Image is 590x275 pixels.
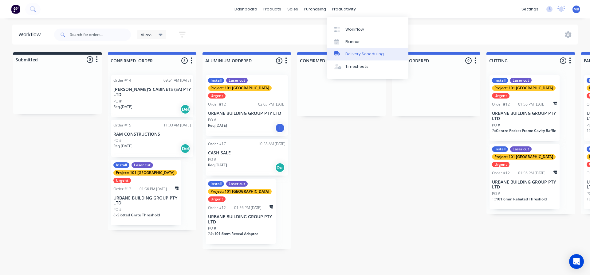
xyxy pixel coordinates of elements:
div: 09:51 AM [DATE] [163,78,191,83]
div: 02:03 PM [DATE] [258,102,285,107]
div: Project: 101 [GEOGRAPHIC_DATA] [492,154,556,160]
div: Project: 101 [GEOGRAPHIC_DATA] [492,85,556,91]
div: I [275,123,285,133]
div: Urgent [492,162,509,167]
div: Urgent [492,93,509,99]
a: dashboard [231,5,260,14]
p: URBANE BUILDING GROUP PTY LTD [208,214,273,225]
input: Search for orders... [70,29,131,41]
div: Workflow [18,31,44,38]
p: Req. [DATE] [208,162,227,168]
div: InstallLaser cutProject: 101 [GEOGRAPHIC_DATA]UrgentOrder #1202:03 PM [DATE]URBANE BUILDING GROUP... [206,75,288,136]
a: Delivery Scheduling [327,48,408,60]
p: URBANE BUILDING GROUP PTY LTD [113,196,179,206]
div: Laser cut [510,146,532,152]
div: Order #12 [113,186,131,192]
img: Factory [11,5,20,14]
div: Workflow [345,27,364,32]
div: Delivery Scheduling [345,51,384,57]
div: Del [180,144,190,153]
div: settings [518,5,541,14]
div: 01:56 PM [DATE] [518,170,545,176]
div: Order #17 [208,141,226,147]
p: Req. [DATE] [208,123,227,128]
div: Del [180,104,190,114]
div: Del [275,163,285,172]
div: Order #12 [208,205,226,211]
div: Open Intercom Messenger [569,254,584,269]
span: Centre Pocket Frame Cavity Baffle [496,128,556,133]
span: MR [573,6,579,12]
div: Project: 101 [GEOGRAPHIC_DATA] [208,189,272,194]
p: PO # [113,138,122,143]
div: Order #12 [492,102,510,107]
div: Timesheets [345,64,368,69]
a: Planner [327,36,408,48]
div: Install [208,78,224,83]
div: purchasing [301,5,329,14]
div: Project: 101 [GEOGRAPHIC_DATA] [113,170,177,176]
p: URBANE BUILDING GROUP PTY LTD [492,180,557,190]
div: InstallLaser cutProject: 101 [GEOGRAPHIC_DATA]UrgentOrder #1201:56 PM [DATE]URBANE BUILDING GROUP... [490,75,560,141]
div: Planner [345,39,360,45]
div: sales [284,5,301,14]
div: Urgent [208,93,226,99]
div: Install [208,181,224,187]
p: PO # [208,117,216,123]
span: 8 x [113,212,117,218]
div: InstallLaser cutProject: 101 [GEOGRAPHIC_DATA]UrgentOrder #1201:56 PM [DATE]URBANE BUILDING GROUP... [111,160,181,226]
div: Laser cut [510,78,532,83]
div: 01:56 PM [DATE] [518,102,545,107]
div: Order #1409:51 AM [DATE][PERSON_NAME]'S CABINETS (SA) PTY LTDPO #Req.[DATE]Del [111,75,193,117]
span: 24 x [208,231,214,236]
div: 01:56 PM [DATE] [140,186,167,192]
span: 101.6mm Rebated Threshold [496,196,547,202]
p: RAM CONSTRUCTIONS [113,132,191,137]
a: Timesheets [327,60,408,73]
p: PO # [113,99,122,104]
span: Views [141,31,152,38]
div: Order #1710:58 AM [DATE]CASH SALEPO #Req.[DATE]Del [206,139,288,176]
div: Order #12 [208,102,226,107]
div: Laser cut [226,181,248,187]
p: URBANE BUILDING GROUP PTY LTD [492,111,557,121]
div: 01:56 PM [DATE] [234,205,262,211]
div: Order #1511:03 AM [DATE]RAM CONSTRUCTIONSPO #Req.[DATE]Del [111,120,193,157]
p: CASH SALE [208,150,285,156]
div: products [260,5,284,14]
div: InstallLaser cutProject: 101 [GEOGRAPHIC_DATA]UrgentOrder #1201:56 PM [DATE]URBANE BUILDING GROUP... [206,179,276,244]
p: PO # [492,122,500,128]
div: Laser cut [226,78,248,83]
div: Install [113,162,129,168]
a: Workflow [327,23,408,35]
p: URBANE BUILDING GROUP PTY LTD [208,111,285,116]
div: Order #14 [113,78,131,83]
span: 1 x [492,196,496,202]
p: PO # [113,207,122,212]
div: Laser cut [132,162,153,168]
div: Install [492,78,508,83]
span: 101.6mm Reveal Adaptor [214,231,258,236]
div: 11:03 AM [DATE] [163,122,191,128]
div: InstallLaser cutProject: 101 [GEOGRAPHIC_DATA]UrgentOrder #1201:56 PM [DATE]URBANE BUILDING GROUP... [490,144,560,210]
div: 10:58 AM [DATE] [258,141,285,147]
div: Order #12 [492,170,510,176]
div: Order #15 [113,122,131,128]
p: Req. [DATE] [113,104,132,110]
div: productivity [329,5,359,14]
div: Install [492,146,508,152]
p: Req. [DATE] [113,143,132,149]
span: Slotted Grate Threshold [117,212,160,218]
p: PO # [208,157,216,162]
div: Project: 101 [GEOGRAPHIC_DATA] [208,85,272,91]
div: Urgent [208,196,226,202]
span: 7 x [492,128,496,133]
p: [PERSON_NAME]'S CABINETS (SA) PTY LTD [113,87,191,97]
div: Urgent [113,178,131,183]
p: PO # [208,226,216,231]
p: PO # [492,191,500,196]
